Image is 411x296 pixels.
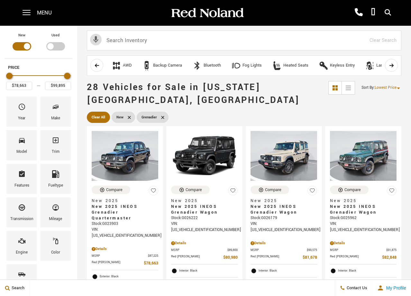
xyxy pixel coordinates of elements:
div: Engine [16,249,28,256]
div: AWD [112,61,121,70]
span: $89,800 [227,248,238,253]
div: Compare [106,187,123,193]
div: Transmission [10,216,33,223]
div: Heated Seats [283,63,308,69]
div: EngineEngine [6,231,37,261]
span: Features [18,169,26,182]
span: Mileage [52,202,59,216]
label: New [18,32,25,39]
div: Price [6,70,71,90]
div: ColorColor [40,231,71,261]
div: Stock : G025962 [330,215,397,221]
a: New 2025New 2025 INEOS Grenadier Wagon [251,198,317,215]
span: Bodystyle [18,269,26,282]
img: 2025 INEOS Grenadier Wagon [251,131,317,181]
span: New 2025 INEOS Grenadier Wagon [171,204,233,215]
h5: Price [8,65,69,70]
div: Bluetooth [192,61,202,70]
div: Fog Lights [242,63,262,69]
div: Bluetooth [204,63,221,69]
div: Maximum Price [64,73,70,79]
button: Save Vehicle [228,186,238,198]
span: Transmission [18,202,26,216]
span: $87,225 [148,254,158,258]
div: VIN: [US_VEHICLE_IDENTIFICATION_NUMBER] [330,221,397,233]
div: Stock : G026222 [171,215,238,221]
button: scroll left [90,59,103,72]
div: VIN: [US_VEHICLE_IDENTIFICATION_NUMBER] [92,227,158,238]
div: Color [51,249,60,256]
span: Color [52,236,59,249]
button: Save Vehicle [387,186,397,198]
svg: Click to toggle on voice search [90,34,102,45]
a: Red [PERSON_NAME] $82,848 [330,254,397,261]
span: Grenadier [142,113,157,121]
button: Backup CameraBackup Camera [138,59,186,72]
div: Features [14,182,29,189]
span: New 2025 INEOS Grenadier Wagon [330,204,392,215]
span: MSRP [330,248,386,253]
div: MileageMileage [40,197,71,227]
span: 28 Vehicles for Sale in [US_STATE][GEOGRAPHIC_DATA], [GEOGRAPHIC_DATA] [87,81,300,106]
button: Heated SeatsHeated Seats [269,59,312,72]
span: New 2025 INEOS Grenadier Wagon [251,204,312,215]
a: MSRP $90,575 [251,248,317,253]
div: Filter by Vehicle Type [5,32,72,59]
button: Compare Vehicle [171,186,210,194]
div: Pricing Details - New 2025 INEOS Grenadier Quartermaster With Navigation & 4WD [92,246,158,252]
span: Make [52,101,59,115]
button: Save Vehicle [149,186,158,198]
span: Interior: Black [179,268,238,274]
span: Red [PERSON_NAME] [251,254,303,261]
span: New 2025 [92,198,153,204]
span: Engine [18,236,26,249]
div: Lane Departure Warning [365,61,375,70]
a: Red [PERSON_NAME] $78,663 [92,260,158,267]
div: Compare [265,187,281,193]
span: MSRP [92,254,148,258]
button: Compare Vehicle [251,186,289,194]
div: BodystyleBodystyle [6,264,37,294]
span: Model [18,135,26,148]
span: New 2025 [330,198,392,204]
span: $82,848 [382,254,397,261]
input: Maximum [45,82,71,90]
div: Trim [52,148,59,155]
div: TrimTrim [40,130,71,160]
div: VIN: [US_VEHICLE_IDENTIFICATION_NUMBER] [171,221,238,233]
span: Sort By : [361,85,375,90]
div: Year [18,115,25,122]
div: Stock : G026179 [251,215,317,221]
button: scroll right [385,59,398,72]
div: Compare [344,187,361,193]
div: MakeMake [40,97,71,127]
span: $81,678 [303,254,317,261]
span: Clear All [92,113,105,121]
a: Red [PERSON_NAME] $80,980 [171,254,238,261]
div: ModelModel [6,130,37,160]
span: New [116,113,123,121]
span: $91,875 [386,248,397,253]
input: Minimum [6,82,32,90]
span: Red [PERSON_NAME] [92,260,144,267]
div: Backup Camera [153,63,182,69]
button: Compare Vehicle [92,186,130,194]
div: Mileage [49,216,62,223]
span: Interior: Black [259,268,317,274]
div: Compare [186,187,202,193]
button: BluetoothBluetooth [189,59,224,72]
div: Model [16,148,27,155]
button: AWDAWD [108,59,135,72]
img: 2025 INEOS Grenadier Wagon [171,131,238,181]
div: Backup Camera [142,61,151,70]
div: Keyless Entry [319,61,328,70]
span: Contact Us [345,285,367,291]
button: user-profile-menu [372,280,411,296]
span: Search [10,285,24,291]
span: Trim [52,135,59,148]
span: Interior: Black [338,268,397,274]
div: Pricing Details - New 2025 INEOS Grenadier Wagon With Navigation & 4WD [330,240,397,246]
div: FueltypeFueltype [40,164,71,194]
a: MSRP $91,875 [330,248,397,253]
span: MSRP [251,248,307,253]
